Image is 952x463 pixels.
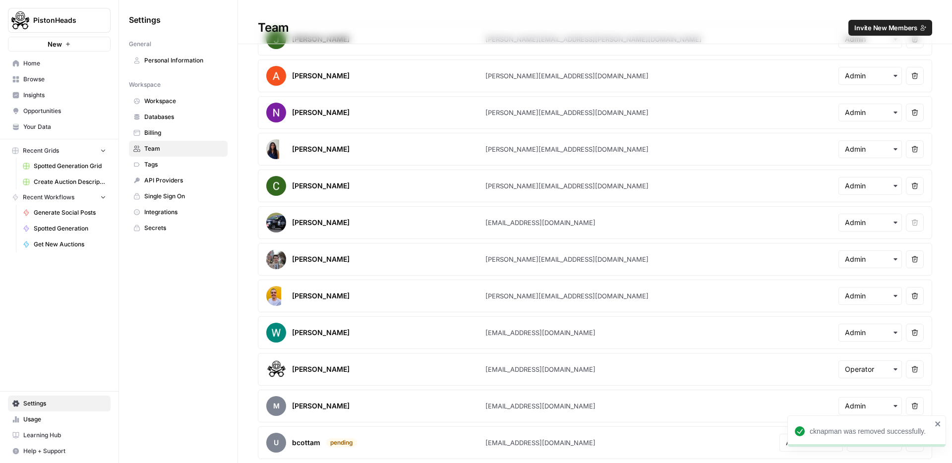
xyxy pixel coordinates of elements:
button: Invite New Members [848,20,932,36]
input: Admin [845,401,895,411]
a: Personal Information [129,53,228,68]
input: Admin [845,328,895,338]
input: Admin [845,71,895,81]
span: Insights [23,91,106,100]
span: Opportunities [23,107,106,116]
a: Create Auction Descriptions [18,174,111,190]
a: Get New Auctions [18,236,111,252]
img: avatar [266,323,286,343]
div: [EMAIL_ADDRESS][DOMAIN_NAME] [485,328,595,338]
span: Get New Auctions [34,240,106,249]
span: Spotted Generation [34,224,106,233]
a: Home [8,56,111,71]
img: avatar [266,213,286,232]
img: avatar [266,176,286,196]
span: Your Data [23,122,106,131]
button: Recent Workflows [8,190,111,205]
div: [PERSON_NAME] [292,108,350,117]
span: Generate Social Posts [34,208,106,217]
img: avatar [266,359,286,379]
span: Usage [23,415,106,424]
span: API Providers [144,176,223,185]
a: Secrets [129,220,228,236]
div: [PERSON_NAME] [292,181,350,191]
input: Admin [845,144,895,154]
a: Billing [129,125,228,141]
a: Team [129,141,228,157]
a: Integrations [129,204,228,220]
div: [EMAIL_ADDRESS][DOMAIN_NAME] [485,401,595,411]
img: PistonHeads Logo [11,11,29,29]
span: Team [144,144,223,153]
div: pending [326,438,357,447]
div: [PERSON_NAME][EMAIL_ADDRESS][DOMAIN_NAME] [485,144,649,154]
span: Recent Workflows [23,193,74,202]
span: Recent Grids [23,146,59,155]
span: New [48,39,62,49]
div: [PERSON_NAME] [292,401,350,411]
div: [PERSON_NAME] [292,71,350,81]
div: [PERSON_NAME] [292,254,350,264]
div: [PERSON_NAME] [292,364,350,374]
div: [PERSON_NAME][EMAIL_ADDRESS][DOMAIN_NAME] [485,181,649,191]
span: Browse [23,75,106,84]
span: Databases [144,113,223,121]
input: Operator [845,364,895,374]
span: M [266,396,286,416]
div: [PERSON_NAME] [292,291,350,301]
img: avatar [266,249,286,269]
button: New [8,37,111,52]
span: Integrations [144,208,223,217]
span: Secrets [144,224,223,232]
a: Opportunities [8,103,111,119]
span: Single Sign On [144,192,223,201]
a: Settings [8,396,111,411]
span: Create Auction Descriptions [34,177,106,186]
div: [EMAIL_ADDRESS][DOMAIN_NAME] [485,438,595,448]
span: Settings [129,14,161,26]
a: Your Data [8,119,111,135]
a: Databases [129,109,228,125]
span: Personal Information [144,56,223,65]
img: avatar [266,139,279,159]
span: Settings [23,399,106,408]
a: Learning Hub [8,427,111,443]
a: Tags [129,157,228,173]
button: Recent Grids [8,143,111,158]
img: avatar [266,103,286,122]
span: u [266,433,286,453]
button: close [935,420,942,428]
input: Admin [845,108,895,117]
span: Billing [144,128,223,137]
img: avatar [266,66,286,86]
button: Help + Support [8,443,111,459]
span: General [129,40,151,49]
a: Single Sign On [129,188,228,204]
span: Help + Support [23,447,106,456]
span: Learning Hub [23,431,106,440]
input: Admin [845,254,895,264]
span: Tags [144,160,223,169]
input: Admin [845,291,895,301]
img: avatar [266,286,281,306]
div: bcottam [292,438,320,448]
div: cknapman was removed successfully. [810,426,932,436]
span: Spotted Generation Grid [34,162,106,171]
a: Browse [8,71,111,87]
a: Spotted Generation [18,221,111,236]
button: Workspace: PistonHeads [8,8,111,33]
span: Home [23,59,106,68]
a: Usage [8,411,111,427]
a: API Providers [129,173,228,188]
div: [EMAIL_ADDRESS][DOMAIN_NAME] [485,218,595,228]
a: Workspace [129,93,228,109]
input: Admin [845,181,895,191]
div: [PERSON_NAME] [292,218,350,228]
a: Spotted Generation Grid [18,158,111,174]
div: Team [238,20,952,36]
a: Insights [8,87,111,103]
div: [PERSON_NAME] [292,144,350,154]
span: Workspace [144,97,223,106]
a: Generate Social Posts [18,205,111,221]
div: [EMAIL_ADDRESS][DOMAIN_NAME] [485,364,595,374]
